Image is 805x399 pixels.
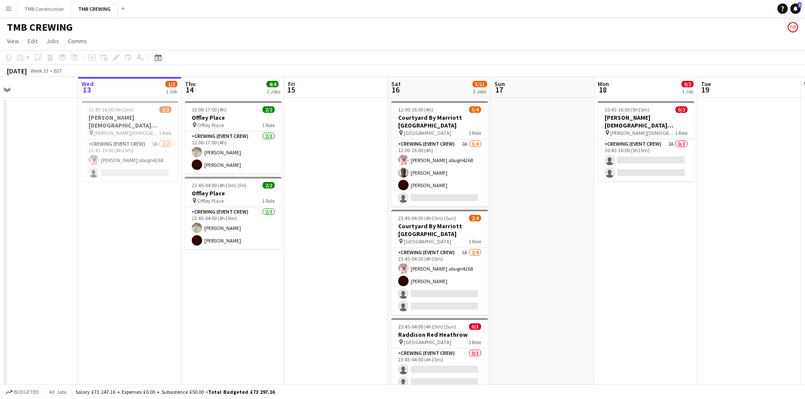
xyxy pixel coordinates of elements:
app-job-card: 12:00-16:00 (4h)3/4Courtyard By Marriott [GEOGRAPHIC_DATA] [GEOGRAPHIC_DATA]1 RoleCrewing (Event ... [391,101,488,206]
span: Offley Place [197,198,224,204]
app-job-card: 23:45-04:00 (4h15m) (Sun)2/4Courtyard By Marriott [GEOGRAPHIC_DATA] [GEOGRAPHIC_DATA]1 RoleCrewin... [391,210,488,315]
span: Comms [68,37,87,45]
a: Jobs [43,35,63,47]
a: 2 [790,3,801,14]
app-card-role: Crewing (Event Crew)1A1/211:45-16:00 (4h15m)[PERSON_NAME] abugri4268 [82,139,178,181]
app-user-avatar: TMB RECRUITMENT [788,22,798,32]
app-card-role: Crewing (Event Crew)2A3/412:00-16:00 (4h)[PERSON_NAME] abugri4268[PERSON_NAME][PERSON_NAME] [391,139,488,206]
button: TMB CREWING [71,0,118,17]
span: Edit [28,37,38,45]
span: 1 Role [675,130,688,136]
span: 12:00-16:00 (4h) [398,106,433,113]
div: 1 Job [682,88,693,95]
span: [GEOGRAPHIC_DATA] [404,238,451,245]
h3: [PERSON_NAME][DEMOGRAPHIC_DATA][GEOGRAPHIC_DATA] [82,114,178,129]
span: 1 Role [159,130,171,136]
span: 19 [700,85,711,95]
span: [PERSON_NAME][DEMOGRAPHIC_DATA][GEOGRAPHIC_DATA] [94,130,159,136]
span: Offley Place [197,122,224,128]
span: 23:45-04:00 (4h15m) (Fri) [192,182,247,188]
span: 10:45-16:00 (5h15m) [605,106,650,113]
span: Fri [288,80,295,88]
span: Week 33 [29,67,50,74]
h3: Raddison Red Heathrow [391,331,488,338]
span: 2/2 [263,106,275,113]
span: [GEOGRAPHIC_DATA] [404,339,451,345]
span: 2 [798,2,802,8]
div: 3 Jobs [473,88,487,95]
span: [GEOGRAPHIC_DATA] [404,130,451,136]
app-card-role: Crewing (Event Crew)2/213:00-17:00 (4h)[PERSON_NAME][PERSON_NAME] [185,131,282,173]
app-card-role: Crewing (Event Crew)2A0/210:45-16:00 (5h15m) [598,139,694,181]
span: 1 Role [262,122,275,128]
a: Comms [64,35,91,47]
div: BST [54,67,62,74]
span: 13 [80,85,94,95]
app-job-card: 10:45-16:00 (5h15m)0/2[PERSON_NAME][DEMOGRAPHIC_DATA][GEOGRAPHIC_DATA] [PERSON_NAME][DEMOGRAPHIC_... [598,101,694,181]
span: 2/2 [263,182,275,188]
span: View [7,37,19,45]
div: Salary £73 247.16 + Expenses £0.00 + Subsistence £50.00 = [76,389,275,395]
span: 18 [596,85,609,95]
span: 16 [390,85,401,95]
div: 2 Jobs [267,88,280,95]
button: TMB Construction [18,0,71,17]
span: 23:45-04:00 (4h15m) (Sun) [398,215,456,221]
span: Jobs [46,37,59,45]
span: 0/2 [681,81,694,87]
span: 1 Role [469,238,481,245]
h3: [PERSON_NAME][DEMOGRAPHIC_DATA][GEOGRAPHIC_DATA] [598,114,694,129]
h3: Offley Place [185,114,282,121]
span: Sun [494,80,505,88]
span: Wed [82,80,94,88]
h3: Courtyard By Marriott [GEOGRAPHIC_DATA] [391,114,488,129]
span: Total Budgeted £73 297.16 [208,389,275,395]
app-card-role: Crewing (Event Crew)2/223:45-04:00 (4h15m)[PERSON_NAME][PERSON_NAME] [185,207,282,249]
span: 11:45-16:00 (4h15m) [89,106,133,113]
span: [PERSON_NAME][DEMOGRAPHIC_DATA][GEOGRAPHIC_DATA] [610,130,675,136]
span: Budgeted [14,389,39,395]
button: Budgeted [4,387,40,397]
a: Edit [24,35,41,47]
span: 4/4 [266,81,279,87]
span: 0/2 [675,106,688,113]
span: 1 Role [469,130,481,136]
span: 23:45-04:00 (4h15m) (Sun) [398,323,456,330]
span: 17 [493,85,505,95]
span: 1/2 [165,81,177,87]
span: 5/11 [472,81,487,87]
span: Thu [185,80,196,88]
span: 0/3 [469,323,481,330]
h3: Offley Place [185,189,282,197]
h1: TMB CREWING [7,21,73,34]
span: Mon [598,80,609,88]
app-job-card: 23:45-04:00 (4h15m) (Fri)2/2Offley Place Offley Place1 RoleCrewing (Event Crew)2/223:45-04:00 (4h... [185,177,282,249]
span: Sat [391,80,401,88]
span: 2/4 [469,215,481,221]
app-job-card: 13:00-17:00 (4h)2/2Offley Place Offley Place1 RoleCrewing (Event Crew)2/213:00-17:00 (4h)[PERSON_... [185,101,282,173]
span: 13:00-17:00 (4h) [192,106,227,113]
span: Tue [701,80,711,88]
span: 14 [184,85,196,95]
div: [DATE] [7,67,27,75]
div: 1 Job [166,88,177,95]
span: 3/4 [469,106,481,113]
app-card-role: Crewing (Event Crew)1A2/423:45-04:00 (4h15m)[PERSON_NAME] abugri4268[PERSON_NAME] [391,248,488,315]
span: 1/2 [159,106,171,113]
h3: Courtyard By Marriott [GEOGRAPHIC_DATA] [391,222,488,238]
app-job-card: 11:45-16:00 (4h15m)1/2[PERSON_NAME][DEMOGRAPHIC_DATA][GEOGRAPHIC_DATA] [PERSON_NAME][DEMOGRAPHIC_... [82,101,178,181]
a: View [3,35,22,47]
span: 1 Role [262,198,275,204]
span: All jobs [48,389,68,395]
span: 1 Role [469,339,481,345]
span: 15 [287,85,295,95]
